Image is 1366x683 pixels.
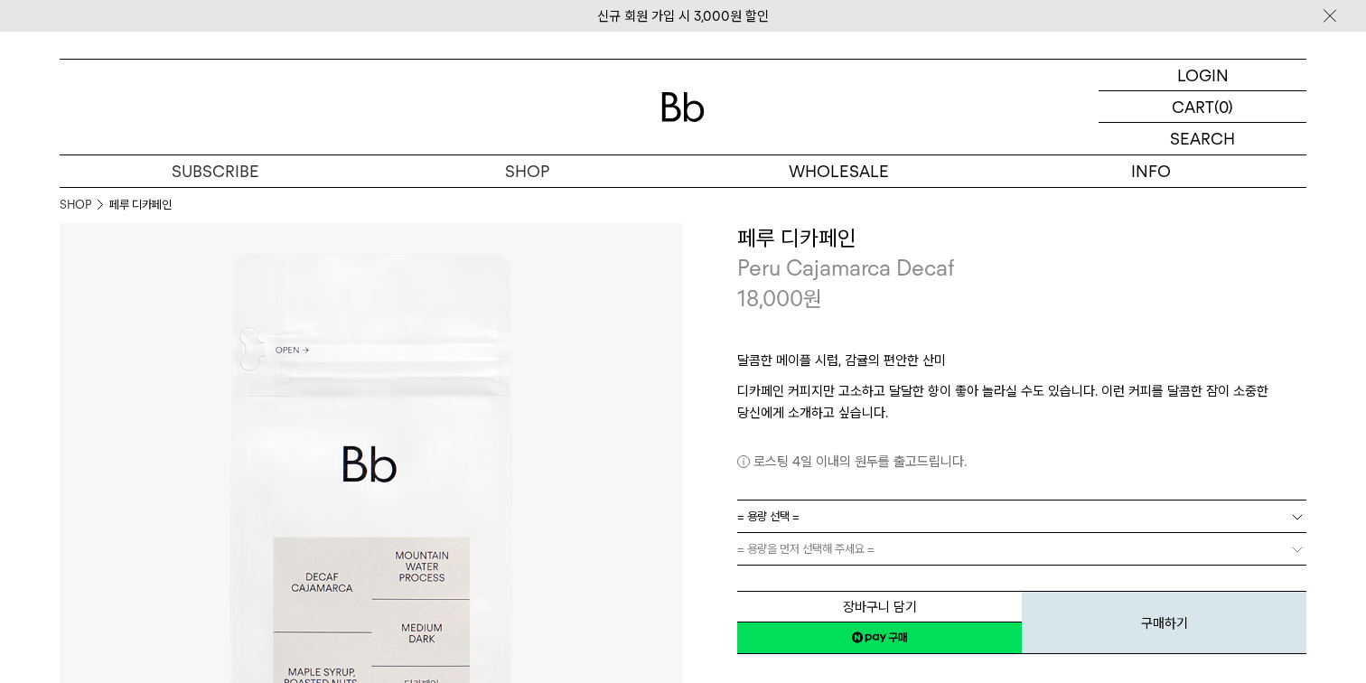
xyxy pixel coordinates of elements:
[737,284,822,314] p: 18,000
[661,92,705,122] img: 로고
[597,8,769,24] a: 신규 회원 가입 시 3,000원 할인
[737,350,1306,380] p: 달콤한 메이플 시럽, 감귤의 편안한 산미
[60,155,371,187] a: SUBSCRIBE
[995,155,1306,187] p: INFO
[803,285,822,312] span: 원
[737,591,1022,622] button: 장바구니 담기
[1177,60,1229,90] p: LOGIN
[371,155,683,187] a: SHOP
[737,451,1306,472] p: 로스팅 4일 이내의 원두를 출고드립니다.
[737,223,1306,254] h3: 페루 디카페인
[60,196,91,214] a: SHOP
[737,622,1022,654] a: 새창
[109,196,172,214] li: 페루 디카페인
[683,155,995,187] p: WHOLESALE
[737,501,800,532] span: = 용량 선택 =
[737,533,875,565] span: = 용량을 먼저 선택해 주세요 =
[1170,123,1235,154] p: SEARCH
[737,380,1306,424] p: 디카페인 커피지만 고소하고 달달한 향이 좋아 놀라실 수도 있습니다. 이런 커피를 달콤한 잠이 소중한 당신에게 소개하고 싶습니다.
[737,253,1306,284] p: Peru Cajamarca Decaf
[1099,60,1306,91] a: LOGIN
[1099,91,1306,123] a: CART (0)
[1172,91,1214,122] p: CART
[1022,591,1306,654] button: 구매하기
[1214,91,1233,122] p: (0)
